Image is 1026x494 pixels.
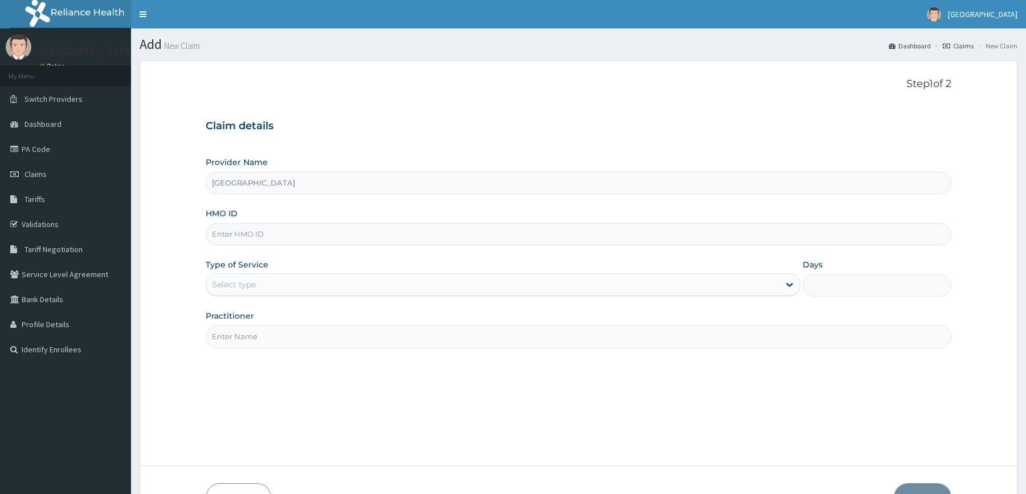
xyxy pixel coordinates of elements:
[889,41,931,51] a: Dashboard
[40,62,67,70] a: Online
[206,157,268,168] label: Provider Name
[24,119,62,129] span: Dashboard
[24,194,45,204] span: Tariffs
[206,326,951,348] input: Enter Name
[40,46,134,56] p: [GEOGRAPHIC_DATA]
[24,244,83,254] span: Tariff Negotiation
[206,223,951,245] input: Enter HMO ID
[162,42,200,50] small: New Claim
[927,7,941,22] img: User Image
[24,94,83,104] span: Switch Providers
[6,34,31,60] img: User Image
[943,41,974,51] a: Claims
[206,78,951,90] p: Step 1 of 2
[206,120,951,133] h3: Claim details
[24,169,47,179] span: Claims
[140,37,1017,52] h1: Add
[206,259,268,270] label: Type of Service
[948,9,1017,19] span: [GEOGRAPHIC_DATA]
[206,310,254,322] label: Practitioner
[803,259,823,270] label: Days
[975,41,1017,51] li: New Claim
[206,208,238,219] label: HMO ID
[212,279,256,290] div: Select type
